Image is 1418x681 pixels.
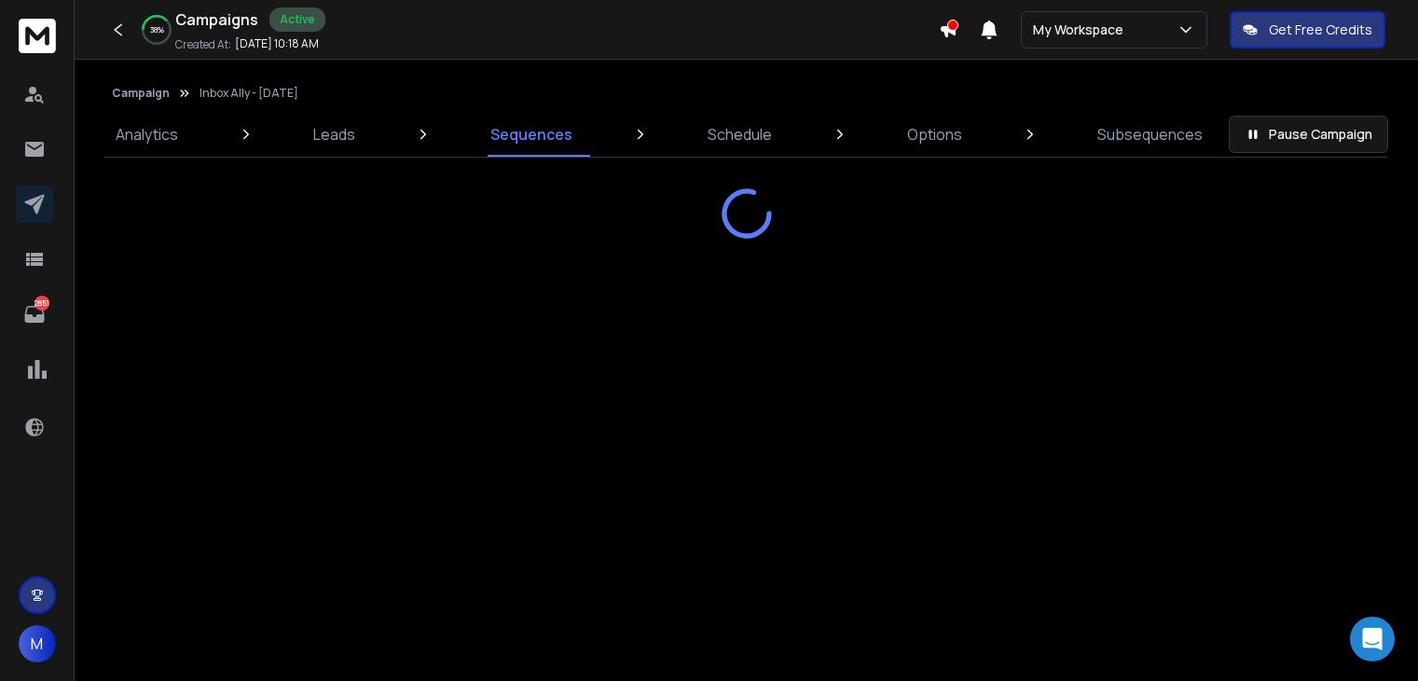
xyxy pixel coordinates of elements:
[19,625,56,662] button: M
[302,112,366,157] a: Leads
[269,7,325,32] div: Active
[175,8,258,31] h1: Campaigns
[1097,123,1203,146] p: Subsequences
[1086,112,1214,157] a: Subsequences
[1350,617,1395,661] div: Open Intercom Messenger
[16,296,53,333] a: 2851
[150,24,164,35] p: 38 %
[1229,116,1388,153] button: Pause Campaign
[34,296,49,311] p: 2851
[1230,11,1385,49] button: Get Free Credits
[175,37,231,52] p: Created At:
[116,123,178,146] p: Analytics
[235,36,319,51] p: [DATE] 10:18 AM
[200,86,298,101] p: Inbox Ally - [DATE]
[313,123,355,146] p: Leads
[1269,21,1372,39] p: Get Free Credits
[479,112,584,157] a: Sequences
[896,112,973,157] a: Options
[696,112,783,157] a: Schedule
[1033,21,1131,39] p: My Workspace
[708,123,772,146] p: Schedule
[104,112,189,157] a: Analytics
[907,123,962,146] p: Options
[490,123,572,146] p: Sequences
[112,86,170,101] button: Campaign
